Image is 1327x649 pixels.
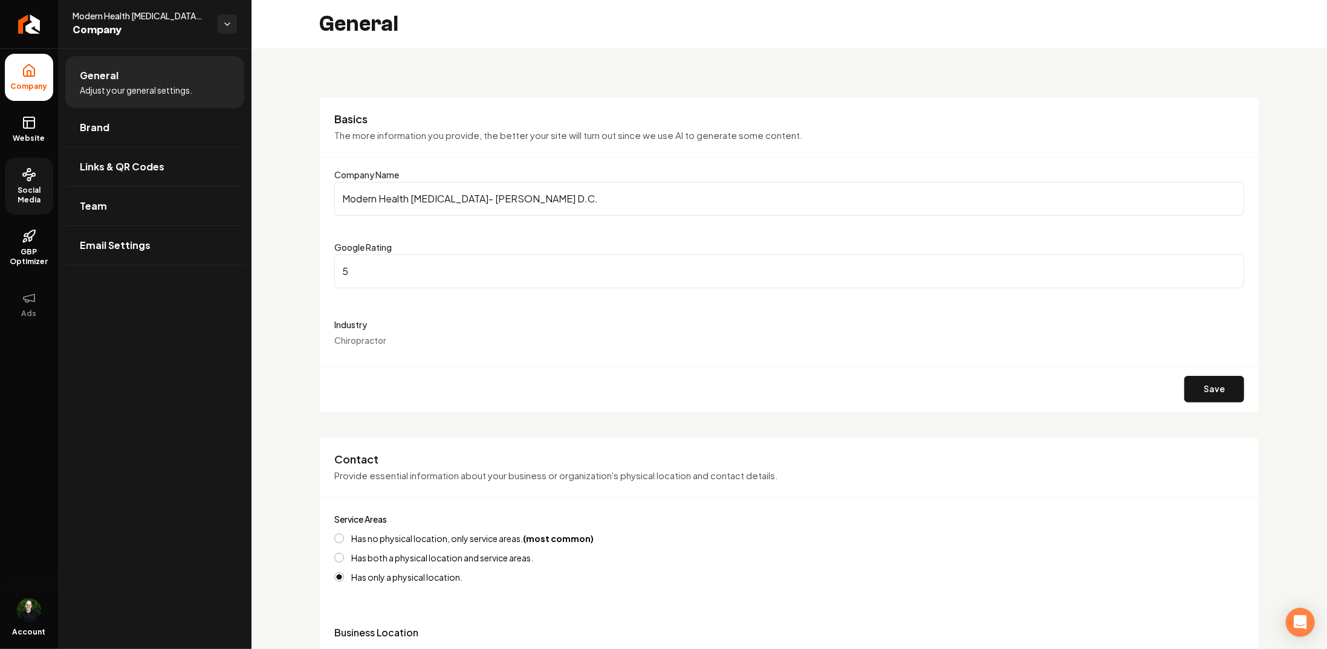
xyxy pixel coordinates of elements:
[334,129,1244,143] p: The more information you provide, the better your site will turn out since we use AI to generate ...
[80,160,164,174] span: Links & QR Codes
[65,147,244,186] a: Links & QR Codes
[6,82,53,91] span: Company
[334,625,1244,640] p: Business Location
[5,281,53,328] button: Ads
[5,186,53,205] span: Social Media
[80,199,107,213] span: Team
[80,120,109,135] span: Brand
[65,108,244,147] a: Brand
[5,247,53,266] span: GBP Optimizer
[5,219,53,276] a: GBP Optimizer
[334,112,1244,126] h3: Basics
[18,15,41,34] img: Rebolt Logo
[351,554,533,562] label: Has both a physical location and service areas.
[334,182,1244,216] input: Company Name
[334,169,399,180] label: Company Name
[1184,376,1244,402] button: Save
[13,627,46,637] span: Account
[334,317,1244,332] label: Industry
[334,254,1244,288] input: Google Rating
[65,187,244,225] a: Team
[17,598,41,622] img: Greg Cruz
[319,12,398,36] h2: General
[1286,608,1315,637] div: Open Intercom Messenger
[80,84,192,96] span: Adjust your general settings.
[351,534,594,543] label: Has no physical location, only service areas.
[17,309,42,318] span: Ads
[65,226,244,265] a: Email Settings
[351,573,462,581] label: Has only a physical location.
[80,238,151,253] span: Email Settings
[334,469,1244,483] p: Provide essential information about your business or organization's physical location and contact...
[334,335,386,346] span: Chiropractor
[5,106,53,153] a: Website
[73,10,208,22] span: Modern Health [MEDICAL_DATA]- [PERSON_NAME] D.C.
[334,242,392,253] label: Google Rating
[73,22,208,39] span: Company
[334,452,1244,467] h3: Contact
[523,533,594,544] strong: (most common)
[17,598,41,622] button: Open user button
[8,134,50,143] span: Website
[80,68,118,83] span: General
[5,158,53,215] a: Social Media
[334,514,387,525] label: Service Areas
